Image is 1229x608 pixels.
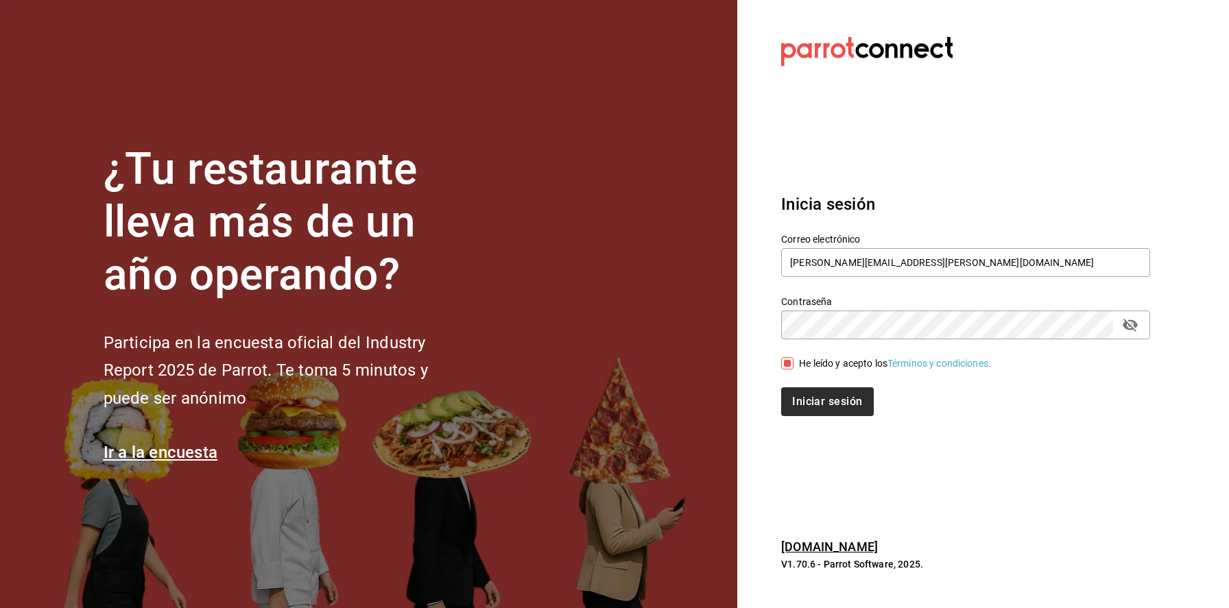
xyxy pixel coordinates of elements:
[781,234,1150,244] label: Correo electrónico
[781,539,878,554] a: [DOMAIN_NAME]
[104,443,218,462] a: Ir a la encuesta
[781,192,1150,217] h3: Inicia sesión
[104,143,474,301] h1: ¿Tu restaurante lleva más de un año operando?
[781,387,873,416] button: Iniciar sesión
[781,248,1150,277] input: Ingresa tu correo electrónico
[1119,313,1142,337] button: passwordField
[781,557,1150,571] p: V1.70.6 - Parrot Software, 2025.
[104,329,474,413] h2: Participa en la encuesta oficial del Industry Report 2025 de Parrot. Te toma 5 minutos y puede se...
[887,358,991,369] a: Términos y condiciones.
[799,356,991,371] div: He leído y acepto los
[781,297,1150,306] label: Contraseña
